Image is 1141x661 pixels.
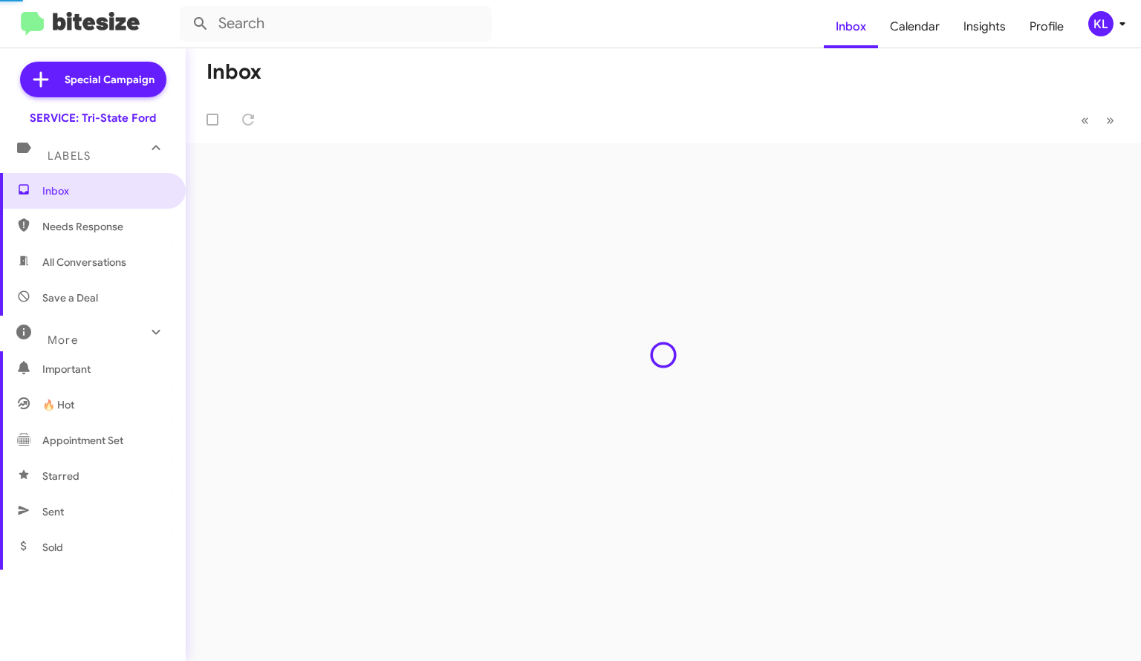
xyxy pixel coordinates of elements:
[1018,5,1076,48] a: Profile
[1088,11,1114,36] div: KL
[20,62,166,97] a: Special Campaign
[42,362,169,377] span: Important
[42,433,123,448] span: Appointment Set
[878,5,952,48] a: Calendar
[65,72,155,87] span: Special Campaign
[1081,111,1089,129] span: «
[48,149,91,163] span: Labels
[48,333,78,347] span: More
[1106,111,1114,129] span: »
[180,6,492,42] input: Search
[42,290,98,305] span: Save a Deal
[207,60,261,84] h1: Inbox
[42,540,63,555] span: Sold
[30,111,156,126] div: SERVICE: Tri-State Ford
[952,5,1018,48] a: Insights
[1073,105,1123,135] nav: Page navigation example
[1097,105,1123,135] button: Next
[42,469,79,483] span: Starred
[42,397,74,412] span: 🔥 Hot
[42,504,64,519] span: Sent
[42,183,169,198] span: Inbox
[1076,11,1125,36] button: KL
[42,255,126,270] span: All Conversations
[42,219,169,234] span: Needs Response
[824,5,878,48] a: Inbox
[1072,105,1098,135] button: Previous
